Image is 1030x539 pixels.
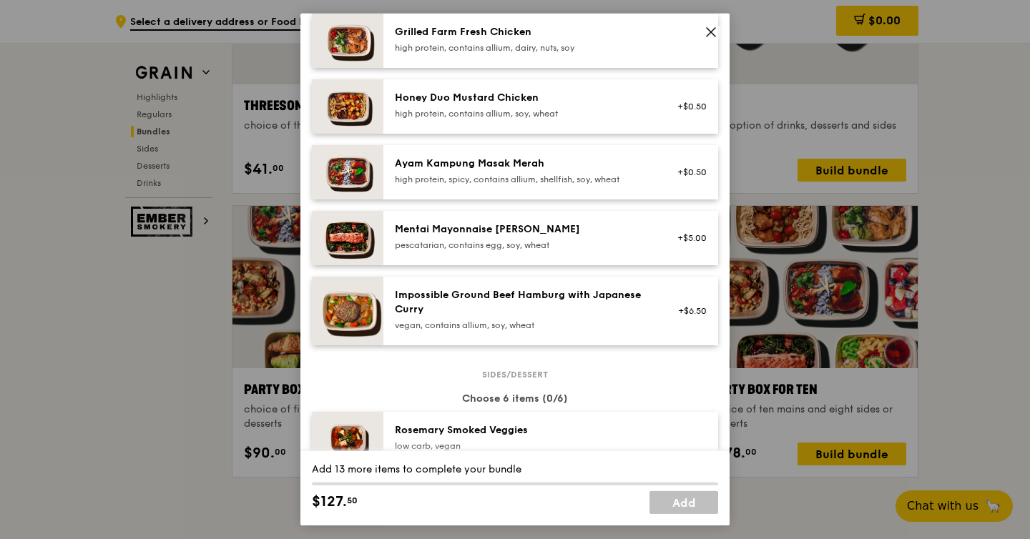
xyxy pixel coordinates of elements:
div: Mentai Mayonnaise [PERSON_NAME] [395,222,652,237]
span: $127. [312,491,347,513]
span: Sides/dessert [476,369,554,380]
div: Choose 6 items (0/6) [312,392,718,406]
span: 50 [347,495,358,506]
div: +$6.50 [669,305,707,317]
div: Rosemary Smoked Veggies [395,423,652,437]
img: daily_normal_Honey_Duo_Mustard_Chicken__Horizontal_.jpg [312,79,383,134]
div: high protein, contains allium, dairy, nuts, soy [395,42,652,54]
div: +$5.00 [669,232,707,244]
div: low carb, vegan [395,440,652,452]
div: +$0.50 [669,167,707,178]
img: daily_normal_HORZ-Impossible-Hamburg-With-Japanese-Curry.jpg [312,277,383,345]
div: vegan, contains allium, soy, wheat [395,320,652,331]
img: daily_normal_Mentai-Mayonnaise-Aburi-Salmon-HORZ.jpg [312,211,383,265]
div: high protein, contains allium, soy, wheat [395,108,652,119]
div: Ayam Kampung Masak Merah [395,157,652,171]
div: Honey Duo Mustard Chicken [395,91,652,105]
div: +$0.50 [669,101,707,112]
img: daily_normal_Ayam_Kampung_Masak_Merah_Horizontal_.jpg [312,145,383,199]
img: daily_normal_Thyme-Rosemary-Zucchini-HORZ.jpg [312,412,383,466]
a: Add [649,491,718,514]
div: high protein, spicy, contains allium, shellfish, soy, wheat [395,174,652,185]
div: pescatarian, contains egg, soy, wheat [395,239,652,251]
div: Grilled Farm Fresh Chicken [395,25,652,39]
div: Impossible Ground Beef Hamburg with Japanese Curry [395,288,652,317]
img: daily_normal_HORZ-Grilled-Farm-Fresh-Chicken.jpg [312,14,383,68]
div: Add 13 more items to complete your bundle [312,463,718,477]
